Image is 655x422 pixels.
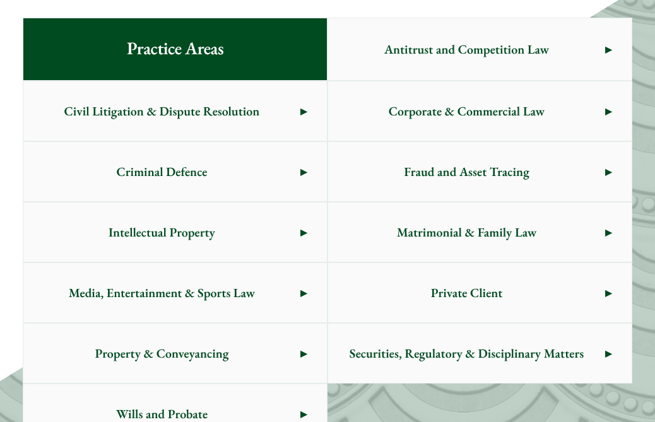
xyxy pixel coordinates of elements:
span: Antitrust and Competition Law [328,20,605,79]
a: Property & Conveyancing [23,324,327,383]
a: Media, Entertainment & Sports Law [23,263,327,322]
a: Corporate & Commercial Law [328,81,632,141]
a: Intellectual Property [23,202,327,262]
a: Fraud and Asset Tracing [328,142,632,201]
a: Civil Litigation & Dispute Resolution [23,81,327,141]
span: Media, Entertainment & Sports Law [23,263,300,322]
a: Criminal Defence [23,142,327,201]
span: Criminal Defence [23,142,300,201]
span: Civil Litigation & Dispute Resolution [23,81,300,141]
span: Property & Conveyancing [23,324,300,383]
span: Intellectual Property [23,202,300,262]
span: Corporate & Commercial Law [328,81,605,141]
span: Matrimonial & Family Law [328,202,605,262]
span: Fraud and Asset Tracing [328,142,605,201]
span: Securities, Regulatory & Disciplinary Matters [328,324,605,383]
a: Antitrust and Competition Law [328,18,632,80]
span: Practice Areas [107,18,244,80]
a: Private Client [328,263,632,322]
span: Private Client [328,263,605,322]
a: Securities, Regulatory & Disciplinary Matters [328,324,632,383]
a: Matrimonial & Family Law [328,202,632,262]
